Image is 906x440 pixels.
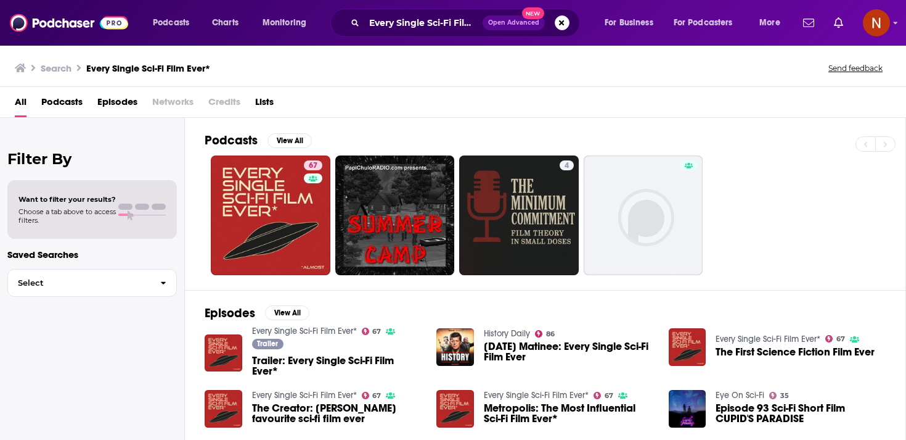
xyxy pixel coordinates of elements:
[484,390,589,401] a: Every Single Sci-Fi Film Ever*
[535,330,555,338] a: 86
[829,12,848,33] a: Show notifications dropdown
[759,14,780,31] span: More
[605,393,613,399] span: 67
[484,341,654,362] a: Saturday Matinee: Every Single Sci-Fi Film Ever
[204,13,246,33] a: Charts
[41,62,71,74] h3: Search
[7,269,177,297] button: Select
[560,160,574,170] a: 4
[15,92,27,117] a: All
[362,392,382,399] a: 67
[596,13,669,33] button: open menu
[488,20,539,26] span: Open Advanced
[18,207,116,225] span: Choose a tab above to access filters.
[41,92,83,117] a: Podcasts
[18,195,116,204] span: Want to filter your results?
[669,390,706,428] img: Episode 93 Sci-Fi Short Film CUPID'S PARADISE
[674,14,733,31] span: For Podcasters
[252,390,357,401] a: Every Single Sci-Fi Film Ever*
[212,14,239,31] span: Charts
[484,403,654,424] a: Metropolis: The Most Influential Sci-Fi Film Ever*
[769,392,789,399] a: 35
[265,305,309,320] button: View All
[716,334,820,344] a: Every Single Sci-Fi Film Ever*
[372,393,381,399] span: 67
[254,13,322,33] button: open menu
[594,392,613,399] a: 67
[798,12,819,33] a: Show notifications dropdown
[716,390,764,401] a: Eye On Sci-Fi
[211,156,330,275] a: 67
[863,9,890,36] span: Logged in as AdelNBM
[7,249,177,260] p: Saved Searches
[10,11,128,35] img: Podchaser - Follow, Share and Rate Podcasts
[252,403,422,424] span: The Creator: [PERSON_NAME] favourite sci-fi film ever
[372,329,381,334] span: 67
[152,92,194,117] span: Networks
[263,14,306,31] span: Monitoring
[780,393,789,399] span: 35
[86,62,210,74] h3: Every Single Sci-Fi Film Ever*
[459,156,579,275] a: 4
[825,335,845,342] a: 67
[252,326,357,336] a: Every Single Sci-Fi Film Ever*
[205,133,258,148] h2: Podcasts
[836,336,845,342] span: 67
[304,160,322,170] a: 67
[605,14,653,31] span: For Business
[863,9,890,36] button: Show profile menu
[863,9,890,36] img: User Profile
[436,328,474,366] img: Saturday Matinee: Every Single Sci-Fi Film Ever
[267,133,312,148] button: View All
[205,133,312,148] a: PodcastsView All
[484,328,530,339] a: History Daily
[342,9,592,37] div: Search podcasts, credits, & more...
[252,403,422,424] a: The Creator: David Eagleman's favourite sci-fi film ever
[436,390,474,428] img: Metropolis: The Most Influential Sci-Fi Film Ever*
[565,160,569,172] span: 4
[716,347,875,357] a: The First Science Fiction Film Ever
[97,92,137,117] a: Episodes
[751,13,796,33] button: open menu
[362,328,382,335] a: 67
[205,305,255,321] h2: Episodes
[483,15,545,30] button: Open AdvancedNew
[8,279,150,287] span: Select
[522,7,544,19] span: New
[153,14,189,31] span: Podcasts
[7,150,177,168] h2: Filter By
[309,160,317,172] span: 67
[205,305,309,321] a: EpisodesView All
[669,328,706,366] img: The First Science Fiction Film Ever
[255,92,274,117] a: Lists
[144,13,205,33] button: open menu
[257,340,278,347] span: Trailer
[825,63,886,73] button: Send feedback
[546,331,555,337] span: 86
[666,13,751,33] button: open menu
[205,390,242,428] img: The Creator: David Eagleman's favourite sci-fi film ever
[252,355,422,376] a: Trailer: Every Single Sci-Fi Film Ever*
[208,92,240,117] span: Credits
[205,334,242,372] img: Trailer: Every Single Sci-Fi Film Ever*
[364,13,483,33] input: Search podcasts, credits, & more...
[484,341,654,362] span: [DATE] Matinee: Every Single Sci-Fi Film Ever
[716,403,886,424] a: Episode 93 Sci-Fi Short Film CUPID'S PARADISE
